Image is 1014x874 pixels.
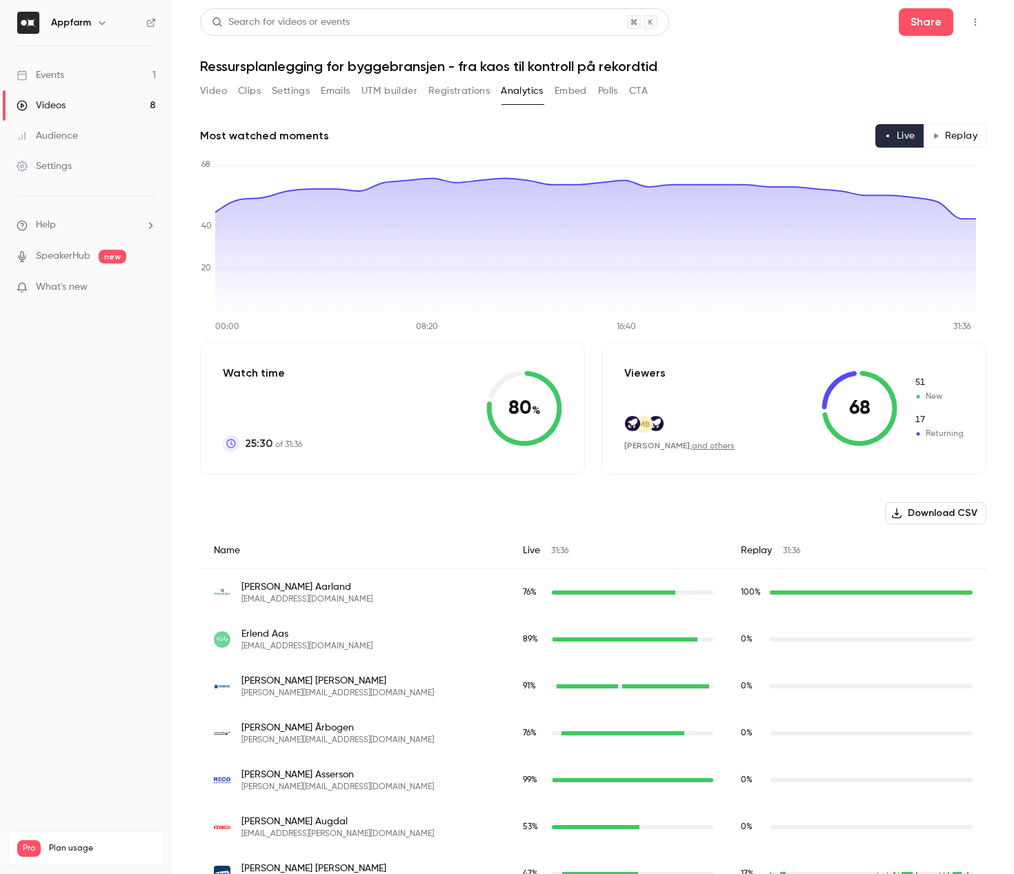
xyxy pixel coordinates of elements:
[241,828,434,840] span: [EMAIL_ADDRESS][PERSON_NAME][DOMAIN_NAME]
[741,729,753,737] span: 0 %
[741,727,763,739] span: Replay watch time
[924,124,986,148] button: Replay
[241,580,372,594] span: [PERSON_NAME] Aarland
[638,418,650,430] span: MB
[783,547,800,555] span: 31:36
[523,633,545,646] span: Live watch time
[617,323,636,331] tspan: 16:40
[741,635,753,644] span: 0 %
[272,80,310,102] button: Settings
[200,80,227,102] button: Video
[727,533,986,569] div: Replay
[241,674,434,688] span: [PERSON_NAME] [PERSON_NAME]
[741,586,763,599] span: Replay watch time
[509,533,727,569] div: Live
[49,843,155,854] span: Plan usage
[953,323,971,331] tspan: 31:36
[629,80,648,102] button: CTA
[741,682,753,691] span: 0 %
[214,725,230,742] img: syltern.no
[523,776,537,784] span: 99 %
[36,280,88,295] span: What's new
[200,757,986,804] div: liama@reco.no
[212,15,350,30] div: Search for videos or events
[361,80,417,102] button: UTM builder
[200,710,986,757] div: kenneth.arbogen@syltern.no
[241,768,434,782] span: [PERSON_NAME] Asserson
[648,416,664,431] img: appfarm.io
[914,428,964,440] span: Returning
[624,441,690,450] span: [PERSON_NAME]
[523,680,545,693] span: Live watch time
[241,594,372,605] span: [EMAIL_ADDRESS][DOMAIN_NAME]
[741,776,753,784] span: 0 %
[899,8,953,36] button: Share
[598,80,618,102] button: Polls
[214,819,230,835] img: klund.no
[17,840,41,857] span: Pro
[245,435,272,452] span: 25:30
[214,631,230,648] img: tide.no
[321,80,350,102] button: Emails
[625,416,640,431] img: appfarm.io
[214,584,230,601] img: romarheim.no
[238,80,261,102] button: Clips
[245,435,302,452] p: of 31:36
[200,128,329,144] h2: Most watched moments
[241,815,434,828] span: [PERSON_NAME] Augdal
[523,729,537,737] span: 76 %
[241,735,434,746] span: [PERSON_NAME][EMAIL_ADDRESS][DOMAIN_NAME]
[139,281,156,294] iframe: Noticeable Trigger
[428,80,490,102] button: Registrations
[741,588,761,597] span: 100 %
[200,58,986,75] h1: Ressursplanlegging for byggebransjen - fra kaos til kontroll på rekordtid
[200,533,509,569] div: Name
[200,616,986,663] div: erlend.aas@tide.no
[914,414,964,426] span: Returning
[416,323,438,331] tspan: 08:20
[241,688,434,699] span: [PERSON_NAME][EMAIL_ADDRESS][DOMAIN_NAME]
[36,249,90,264] a: SpeakerHub
[241,627,372,641] span: Erlend Aas
[241,782,434,793] span: [PERSON_NAME][EMAIL_ADDRESS][DOMAIN_NAME]
[551,547,568,555] span: 31:36
[223,365,302,381] p: Watch time
[200,804,986,851] div: anders.augdal@klund.no
[214,678,230,695] img: christie.no
[99,250,126,264] span: new
[201,222,212,230] tspan: 40
[741,774,763,786] span: Replay watch time
[523,727,545,739] span: Live watch time
[885,502,986,524] button: Download CSV
[17,99,66,112] div: Videos
[914,390,964,403] span: New
[692,442,735,450] a: and others
[523,635,538,644] span: 89 %
[523,823,538,831] span: 53 %
[200,569,986,617] div: cecilie.aarland@romarheim.no
[523,821,545,833] span: Live watch time
[741,633,763,646] span: Replay watch time
[36,218,56,232] span: Help
[214,772,230,788] img: reco.no
[17,68,64,82] div: Events
[201,161,210,169] tspan: 68
[241,721,434,735] span: [PERSON_NAME] Årbogen
[523,586,545,599] span: Live watch time
[624,365,666,381] p: Viewers
[17,159,72,173] div: Settings
[215,323,239,331] tspan: 00:00
[875,124,924,148] button: Live
[741,821,763,833] span: Replay watch time
[624,440,735,452] div: ,
[200,663,986,710] div: andreas.andenaes@christie.no
[201,264,211,272] tspan: 20
[17,12,39,34] img: Appfarm
[523,682,536,691] span: 91 %
[501,80,544,102] button: Analytics
[741,680,763,693] span: Replay watch time
[914,377,964,389] span: New
[523,774,545,786] span: Live watch time
[51,16,91,30] h6: Appfarm
[17,218,156,232] li: help-dropdown-opener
